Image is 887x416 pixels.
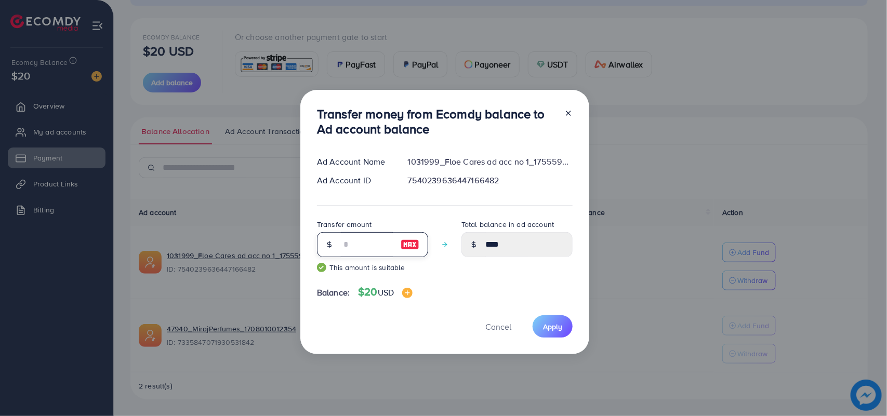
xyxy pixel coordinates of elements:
[533,315,573,338] button: Apply
[401,238,419,251] img: image
[400,156,581,168] div: 1031999_Floe Cares ad acc no 1_1755598915786
[309,175,400,186] div: Ad Account ID
[378,287,394,298] span: USD
[309,156,400,168] div: Ad Account Name
[358,286,413,299] h4: $20
[461,219,554,230] label: Total balance in ad account
[400,175,581,186] div: 7540239636447166482
[317,219,372,230] label: Transfer amount
[485,321,511,332] span: Cancel
[472,315,524,338] button: Cancel
[317,106,556,137] h3: Transfer money from Ecomdy balance to Ad account balance
[402,288,413,298] img: image
[317,287,350,299] span: Balance:
[317,263,326,272] img: guide
[543,321,562,332] span: Apply
[317,262,428,273] small: This amount is suitable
